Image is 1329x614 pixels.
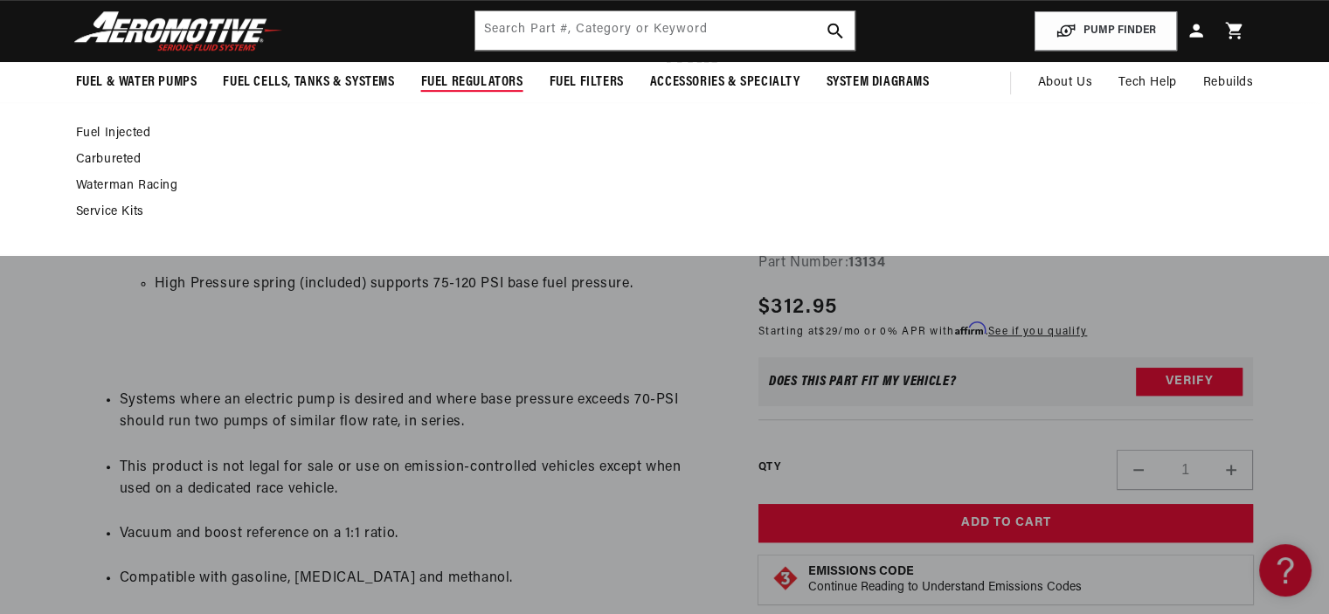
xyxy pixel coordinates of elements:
[76,126,1236,141] a: Fuel Injected
[637,62,813,103] summary: Accessories & Specialty
[76,178,1236,194] a: Waterman Racing
[808,564,1082,596] button: Emissions CodeContinue Reading to Understand Emissions Codes
[758,252,1254,274] div: Part Number:
[819,327,838,337] span: $29
[210,62,407,103] summary: Fuel Cells, Tanks & Systems
[772,564,799,592] img: Emissions code
[955,322,986,335] span: Affirm
[650,73,800,92] span: Accessories & Specialty
[1035,11,1177,51] button: PUMP FINDER
[475,11,855,50] input: Search by Part Number, Category or Keyword
[120,568,715,590] li: Compatible with gasoline, [MEDICAL_DATA] and methanol.
[120,457,715,501] li: This product is not legal for sale or use on emission-controlled vehicles except when used on a d...
[758,504,1254,543] button: Add to Cart
[76,204,1236,220] a: Service Kits
[1203,73,1254,93] span: Rebuilds
[1037,76,1092,89] span: About Us
[1024,62,1105,104] a: About Us
[769,375,957,389] div: Does This part fit My vehicle?
[63,62,211,103] summary: Fuel & Water Pumps
[120,390,715,434] li: Systems where an electric pump is desired and where base pressure exceeds 70-PSI should run two p...
[69,10,287,52] img: Aeromotive
[808,580,1082,596] p: Continue Reading to Understand Emissions Codes
[808,565,914,578] strong: Emissions Code
[536,62,637,103] summary: Fuel Filters
[223,73,394,92] span: Fuel Cells, Tanks & Systems
[120,184,715,367] li: Dual Springs expand pressure range while maintaining a low profile and reduced weight.
[813,62,943,103] summary: System Diagrams
[421,73,523,92] span: Fuel Regulators
[155,273,715,296] li: High Pressure spring (included) supports 75-120 PSI base fuel pressure.
[816,11,855,50] button: search button
[1136,368,1242,396] button: Verify
[76,152,1236,168] a: Carbureted
[758,323,1087,340] p: Starting at /mo or 0% APR with .
[76,73,197,92] span: Fuel & Water Pumps
[758,292,837,323] span: $312.95
[758,459,780,474] label: QTY
[408,62,536,103] summary: Fuel Regulators
[827,73,930,92] span: System Diagrams
[1105,62,1189,104] summary: Tech Help
[120,523,715,546] li: Vacuum and boost reference on a 1:1 ratio.
[1118,73,1176,93] span: Tech Help
[1190,62,1267,104] summary: Rebuilds
[848,255,885,269] strong: 13134
[988,327,1087,337] a: See if you qualify - Learn more about Affirm Financing (opens in modal)
[550,73,624,92] span: Fuel Filters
